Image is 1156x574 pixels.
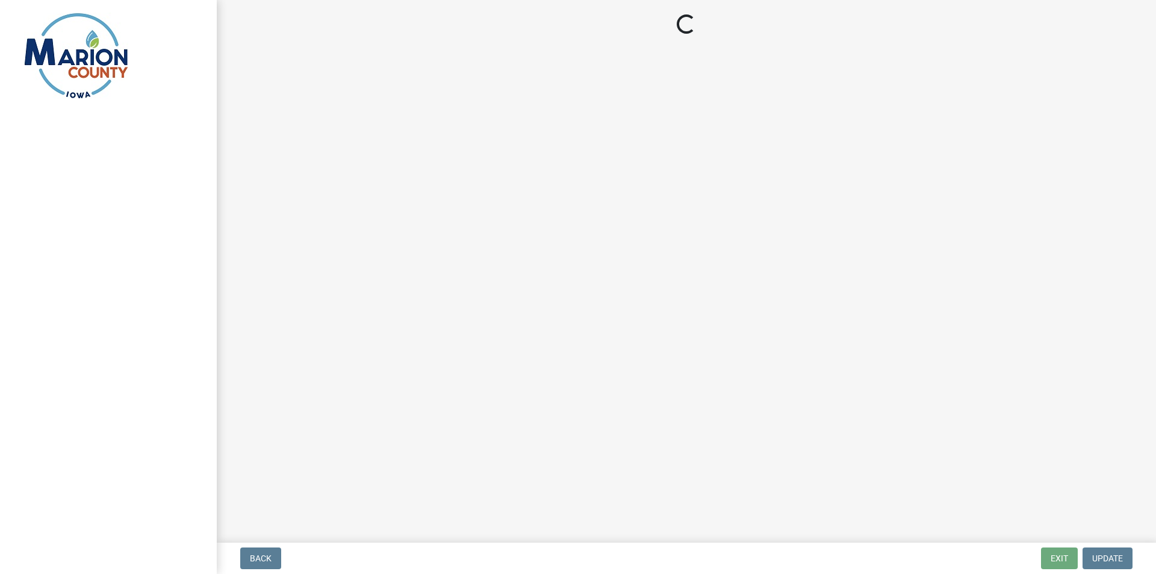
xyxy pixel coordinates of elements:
img: Marion County, Iowa [24,13,128,99]
button: Exit [1041,547,1078,569]
button: Back [240,547,281,569]
button: Update [1083,547,1133,569]
span: Back [250,554,272,563]
span: Update [1092,554,1123,563]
